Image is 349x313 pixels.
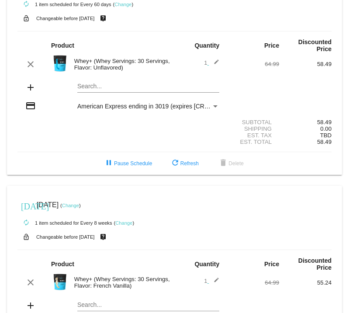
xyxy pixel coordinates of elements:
img: Image-1-Carousel-Whey-2lb-Vanilla-no-badge-Transp.png [51,273,69,291]
mat-icon: live_help [98,13,108,24]
div: Whey+ (Whey Servings: 30 Servings, Flavor: Unflavored) [70,58,175,71]
div: Shipping [227,125,279,132]
mat-icon: add [25,82,36,93]
div: Est. Total [227,139,279,145]
span: 58.49 [317,139,332,145]
mat-icon: autorenew [21,218,31,228]
mat-icon: pause [104,158,114,169]
strong: Discounted Price [298,257,332,271]
mat-icon: credit_card [25,101,36,111]
div: 58.49 [279,119,332,125]
mat-icon: edit [209,59,219,70]
img: Image-1-Carousel-Whey-2lb-Unflavored-no-badge-Transp.png [51,55,69,72]
strong: Quantity [194,42,219,49]
div: Est. Tax [227,132,279,139]
span: 1 [204,59,219,66]
span: 1 [204,278,219,284]
div: Whey+ (Whey Servings: 30 Servings, Flavor: French Vanilla) [70,276,175,289]
div: 64.99 [227,279,279,286]
small: Changeable before [DATE] [36,234,95,240]
small: ( ) [114,220,134,226]
strong: Product [51,42,74,49]
mat-icon: [DATE] [21,200,31,211]
mat-icon: clear [25,59,36,70]
mat-icon: live_help [98,231,108,243]
span: Refresh [170,160,199,167]
mat-icon: edit [209,277,219,288]
strong: Price [264,261,279,268]
span: Delete [218,160,244,167]
mat-icon: lock_open [21,13,31,24]
span: TBD [320,132,332,139]
input: Search... [77,83,219,90]
div: 55.24 [279,279,332,286]
small: ( ) [113,2,134,7]
mat-icon: lock_open [21,231,31,243]
span: American Express ending in 3019 (expires [CREDIT_CARD_DATA]) [77,103,262,110]
small: 1 item scheduled for Every 60 days [17,2,111,7]
small: Changeable before [DATE] [36,16,95,21]
span: 0.00 [320,125,332,132]
a: Change [115,220,132,226]
span: Pause Schedule [104,160,152,167]
input: Search... [77,302,219,309]
a: Change [114,2,131,7]
button: Delete [211,156,251,171]
mat-select: Payment Method [77,103,219,110]
mat-icon: delete [218,158,228,169]
button: Pause Schedule [97,156,159,171]
strong: Price [264,42,279,49]
div: 58.49 [279,61,332,67]
small: 1 item scheduled for Every 8 weeks [17,220,112,226]
div: 64.99 [227,61,279,67]
a: Change [62,203,79,208]
small: ( ) [60,203,81,208]
button: Refresh [163,156,206,171]
mat-icon: refresh [170,158,180,169]
mat-icon: clear [25,277,36,288]
strong: Product [51,261,74,268]
strong: Discounted Price [298,38,332,52]
div: Subtotal [227,119,279,125]
mat-icon: add [25,300,36,311]
strong: Quantity [194,261,219,268]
